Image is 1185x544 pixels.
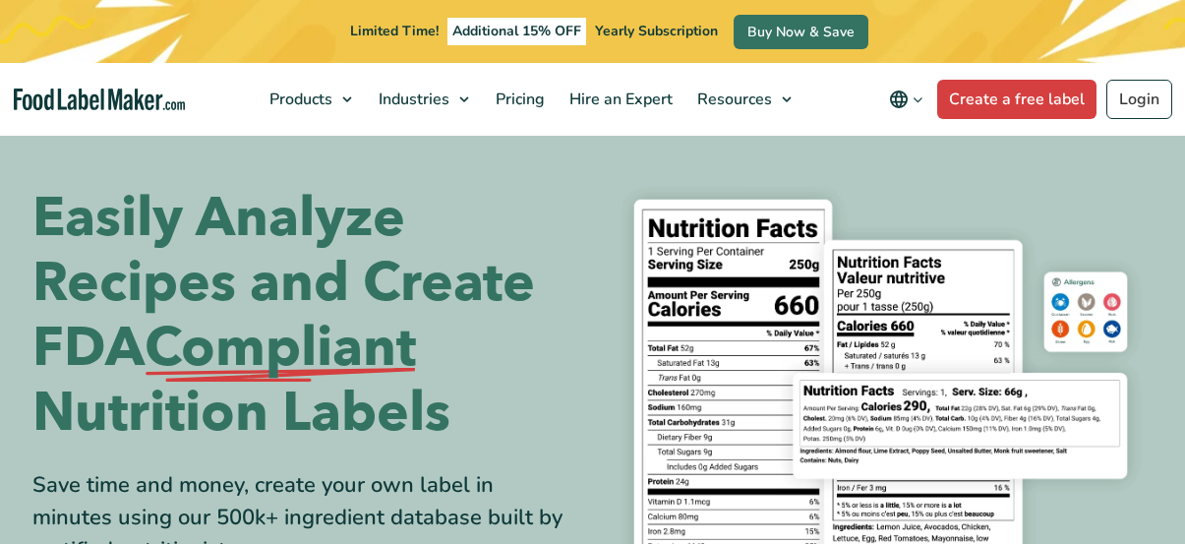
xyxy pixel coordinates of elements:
[145,316,416,381] span: Compliant
[367,63,479,136] a: Industries
[14,89,185,111] a: Food Label Maker homepage
[691,89,774,110] span: Resources
[484,63,553,136] a: Pricing
[734,15,868,49] a: Buy Now & Save
[264,89,334,110] span: Products
[563,89,675,110] span: Hire an Expert
[490,89,547,110] span: Pricing
[875,80,937,119] button: Change language
[32,186,578,446] h1: Easily Analyze Recipes and Create FDA Nutrition Labels
[595,22,718,40] span: Yearly Subscription
[558,63,681,136] a: Hire an Expert
[258,63,362,136] a: Products
[937,80,1096,119] a: Create a free label
[373,89,451,110] span: Industries
[447,18,586,45] span: Additional 15% OFF
[685,63,801,136] a: Resources
[1106,80,1172,119] a: Login
[350,22,439,40] span: Limited Time!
